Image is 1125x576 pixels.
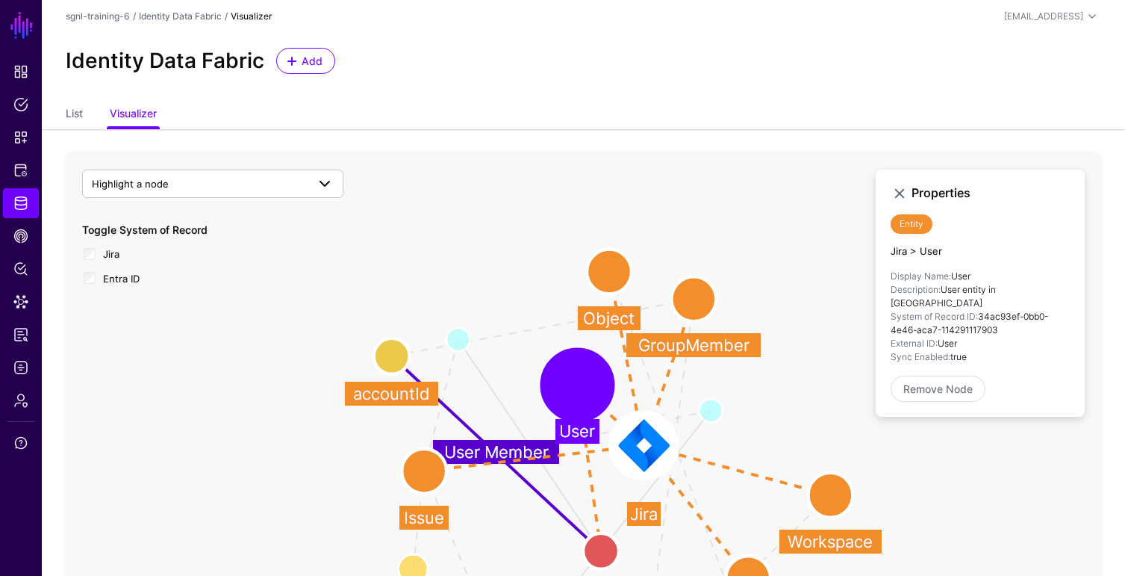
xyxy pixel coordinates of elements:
[891,270,951,282] strong: Display Name:
[13,229,28,244] span: CAEP Hub
[891,283,1070,310] li: User entity in [GEOGRAPHIC_DATA]
[583,309,635,328] text: Object
[1004,10,1083,23] div: [EMAIL_ADDRESS]
[103,248,119,260] span: Jira
[891,337,1070,350] li: User
[3,221,39,251] a: CAEP Hub
[13,393,28,408] span: Admin
[891,284,941,295] strong: Description:
[231,10,272,22] strong: Visualizer
[3,320,39,350] a: Access Reporting
[66,49,264,74] h2: Identity Data Fabric
[110,101,157,129] a: Visualizer
[13,64,28,79] span: Dashboard
[13,327,28,342] span: Access Reporting
[891,270,1070,283] li: User
[66,10,130,22] a: sgnl-training-6
[3,188,39,218] a: Identity Data Fabric
[891,311,978,322] strong: System of Record ID:
[559,421,595,441] text: User
[891,376,985,402] a: Remove Node
[9,9,34,42] a: SGNL
[630,504,658,524] text: Jira
[66,101,83,129] a: List
[891,246,1070,258] h4: Jira > User
[103,273,140,285] span: Entra ID
[3,155,39,185] a: Protected Systems
[13,294,28,309] span: Data Lens
[92,178,169,190] span: Highlight a node
[891,350,1070,364] li: true
[13,360,28,375] span: Logs
[891,338,938,349] strong: External ID:
[300,53,325,69] span: Add
[13,436,28,450] span: Support
[13,163,28,178] span: Protected Systems
[3,90,39,120] a: Policies
[891,214,932,234] span: Entity
[13,261,28,276] span: Policy Lens
[444,442,549,462] text: User Member
[353,384,430,403] text: accountId
[3,385,39,415] a: Admin
[911,186,1070,200] h3: Properties
[13,97,28,112] span: Policies
[13,196,28,211] span: Identity Data Fabric
[891,351,950,362] strong: Sync Enabled:
[3,287,39,317] a: Data Lens
[276,48,335,74] a: Add
[788,532,873,551] text: Workspace
[130,10,139,23] div: /
[82,222,208,238] label: Toggle System of Record
[13,130,28,145] span: Snippets
[3,123,39,152] a: Snippets
[404,508,444,527] text: Issue
[3,254,39,284] a: Policy Lens
[638,335,750,355] text: GroupMember
[891,310,1070,337] li: 34ac93ef-0bb0-4e46-aca7-114291117903
[3,353,39,383] a: Logs
[3,57,39,87] a: Dashboard
[222,10,231,23] div: /
[139,10,222,22] a: Identity Data Fabric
